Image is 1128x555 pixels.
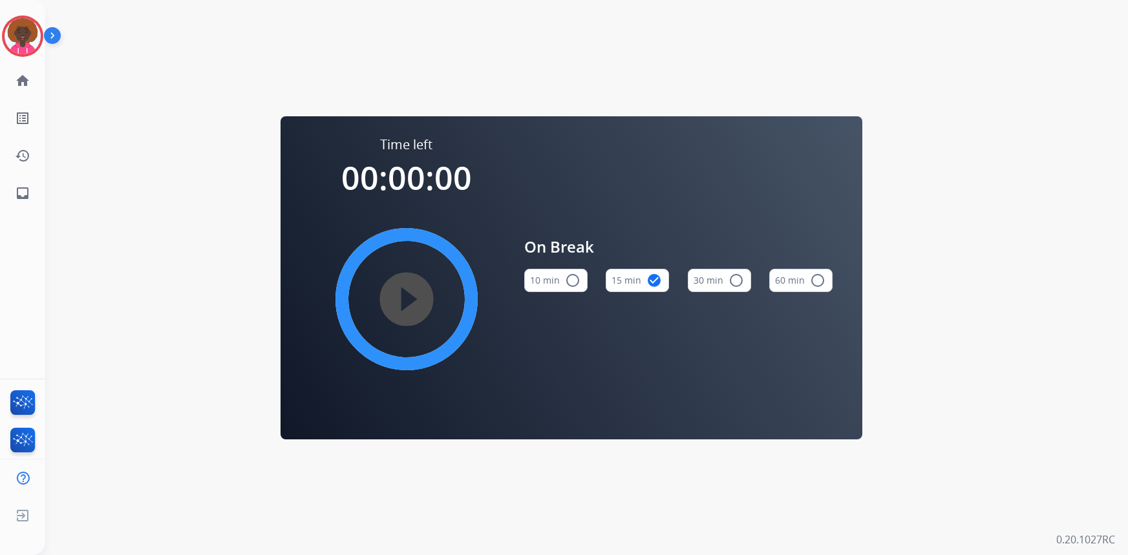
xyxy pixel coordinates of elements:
[15,185,30,201] mat-icon: inbox
[15,110,30,126] mat-icon: list_alt
[606,269,669,292] button: 15 min
[688,269,751,292] button: 30 min
[1056,532,1115,547] p: 0.20.1027RC
[769,269,833,292] button: 60 min
[524,269,588,292] button: 10 min
[399,291,414,307] mat-icon: play_circle_filled
[15,148,30,163] mat-icon: history
[15,73,30,89] mat-icon: home
[524,235,833,258] span: On Break
[341,156,472,200] span: 00:00:00
[5,18,41,54] img: avatar
[565,273,580,288] mat-icon: radio_button_unchecked
[810,273,825,288] mat-icon: radio_button_unchecked
[729,273,744,288] mat-icon: radio_button_unchecked
[646,273,662,288] mat-icon: check_circle
[380,136,432,154] span: Time left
